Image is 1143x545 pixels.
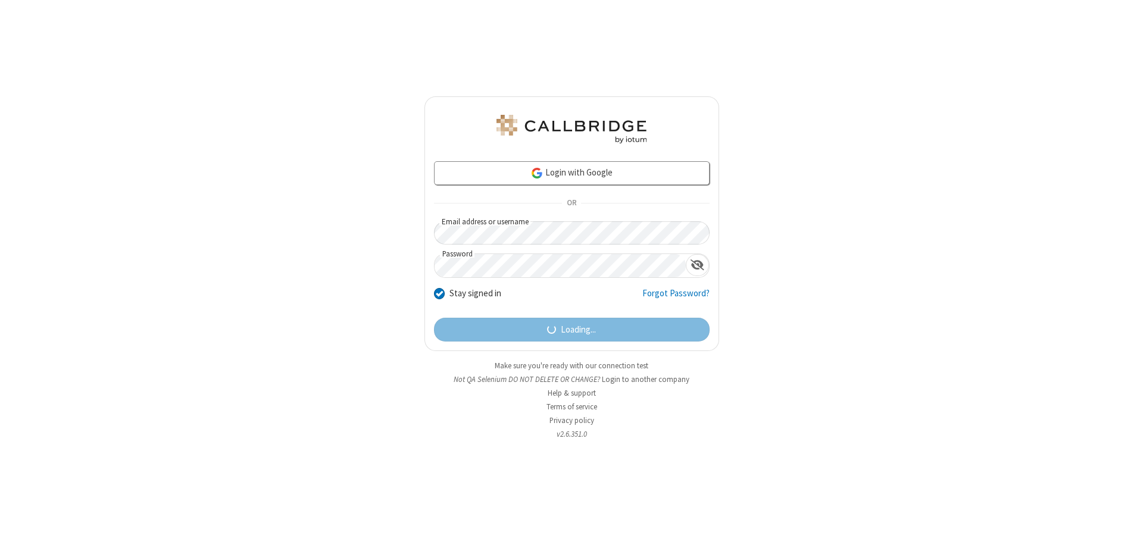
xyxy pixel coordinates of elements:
input: Email address or username [434,221,710,245]
label: Stay signed in [449,287,501,300]
img: google-icon.png [530,167,544,180]
a: Login with Google [434,161,710,185]
input: Password [435,254,686,277]
li: v2.6.351.0 [424,428,719,440]
button: Loading... [434,318,710,342]
div: Show password [686,254,709,276]
a: Terms of service [546,402,597,412]
a: Make sure you're ready with our connection test [495,361,648,371]
span: Loading... [561,323,596,337]
button: Login to another company [602,374,689,385]
span: OR [562,195,581,212]
a: Privacy policy [549,415,594,425]
img: QA Selenium DO NOT DELETE OR CHANGE [494,115,649,143]
li: Not QA Selenium DO NOT DELETE OR CHANGE? [424,374,719,385]
a: Forgot Password? [642,287,710,309]
a: Help & support [548,388,596,398]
